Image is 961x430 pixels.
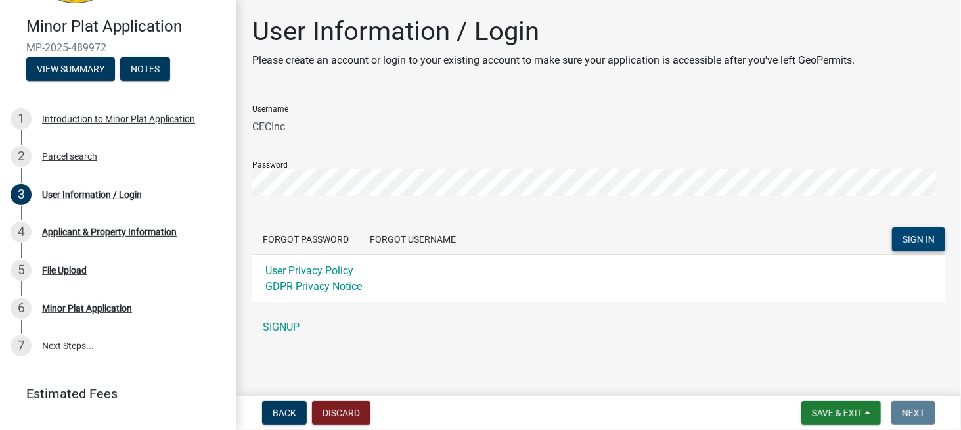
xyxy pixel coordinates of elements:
div: Minor Plat Application [42,304,132,313]
div: User Information / Login [42,190,142,199]
a: GDPR Privacy Notice [265,280,362,293]
wm-modal-confirm: Notes [120,64,170,75]
span: Save & Exit [812,408,862,418]
button: Forgot Password [252,227,359,251]
button: Notes [120,57,170,81]
div: Applicant & Property Information [42,227,177,237]
div: 5 [11,260,32,281]
h1: User Information / Login [252,16,855,47]
button: Back [262,401,307,425]
div: File Upload [42,266,87,275]
div: 6 [11,298,32,319]
div: 3 [11,184,32,205]
a: Estimated Fees [11,381,215,407]
div: 1 [11,108,32,130]
div: Introduction to Minor Plat Application [42,114,195,124]
div: 2 [11,146,32,167]
button: Next [891,401,935,425]
h4: Minor Plat Application [26,17,226,36]
button: View Summary [26,57,115,81]
a: SIGNUP [252,314,945,341]
button: Discard [312,401,370,425]
span: SIGN IN [903,234,935,245]
span: MP-2025-489972 [26,41,210,54]
div: Parcel search [42,152,97,161]
div: 7 [11,335,32,356]
wm-modal-confirm: Summary [26,64,115,75]
button: SIGN IN [892,227,945,251]
a: User Privacy Policy [265,264,353,277]
span: Back [273,408,296,418]
div: 4 [11,222,32,243]
p: Please create an account or login to your existing account to make sure your application is acces... [252,53,855,68]
span: Next [902,408,925,418]
button: Forgot Username [359,227,466,251]
button: Save & Exit [801,401,881,425]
